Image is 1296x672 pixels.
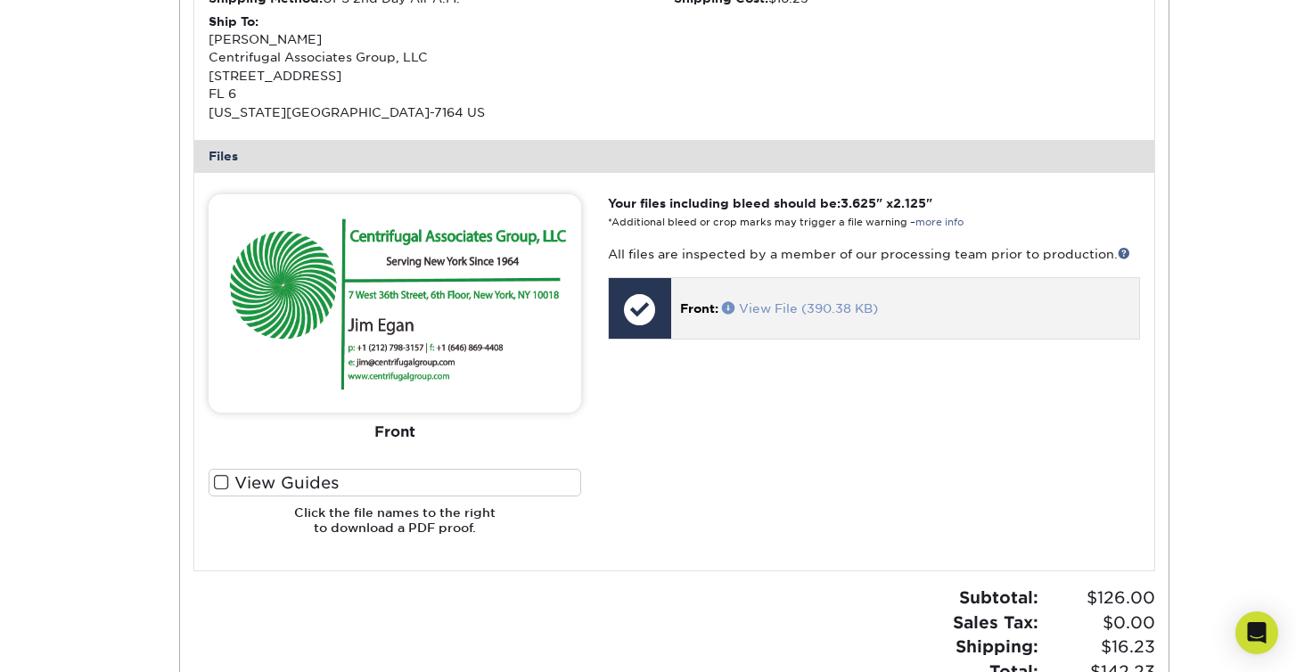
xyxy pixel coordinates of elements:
span: $16.23 [1044,635,1155,660]
strong: Shipping: [956,636,1038,656]
small: *Additional bleed or crop marks may trigger a file warning – [608,217,964,228]
span: $126.00 [1044,586,1155,611]
a: View File (390.38 KB) [722,301,878,316]
span: $0.00 [1044,611,1155,635]
a: more info [915,217,964,228]
strong: Your files including bleed should be: " x " [608,196,932,210]
div: Front [209,412,581,451]
div: Files [194,140,1155,172]
label: View Guides [209,469,581,496]
span: Front: [680,301,718,316]
strong: Ship To: [209,14,258,29]
span: 3.625 [841,196,876,210]
div: Open Intercom Messenger [1235,611,1278,654]
h6: Click the file names to the right to download a PDF proof. [209,505,581,549]
strong: Subtotal: [959,587,1038,607]
p: All files are inspected by a member of our processing team prior to production. [608,245,1140,263]
iframe: Google Customer Reviews [4,618,152,666]
div: [PERSON_NAME] Centrifugal Associates Group, LLC [STREET_ADDRESS] FL 6 [US_STATE][GEOGRAPHIC_DATA]... [209,12,675,121]
strong: Sales Tax: [953,612,1038,632]
span: 2.125 [893,196,926,210]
